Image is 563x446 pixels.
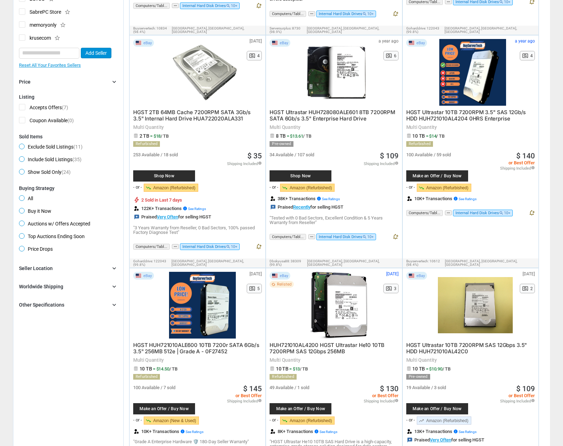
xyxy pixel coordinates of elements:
[406,210,443,216] span: Computers/Tabl...
[250,39,262,43] span: [DATE]
[19,233,85,242] span: Top Auctions Ending Soon
[530,287,533,291] span: 2
[406,125,535,130] span: Multi Quantity
[271,429,275,434] img: review.svg
[133,26,167,34] span: 10834 (98.4%)
[72,157,82,162] span: (35)
[133,244,170,250] span: Computers/Tabl...
[133,418,142,422] div: - or -
[406,109,526,122] span: HGST Ultrastar 10TB 7200RPM 3.5" SAS 12Gb/s HDD HUH721010AL4204 0HRS Enterprise
[258,161,262,165] i: info
[172,244,179,249] button: more_horiz
[270,418,278,422] div: - or -
[19,78,31,85] div: Price
[386,52,392,59] span: pageview
[186,430,203,434] span: See Ratings
[134,214,140,220] i: reviews
[278,196,340,201] span: 38K+ Transactions
[280,417,335,425] a: trending_downAmazon (Refurbished)
[270,11,306,17] span: Computers/Tabl...
[270,216,398,225] p: "Tested with 0 Bad Sectors, Excellent Condition & 5 Years Warranty from Reseller"
[19,265,53,272] div: Seller Location
[270,396,343,414] a: Make an Offer / Buy Now
[270,163,343,182] a: Shop Now
[445,210,452,216] button: more_horiz
[380,152,399,160] a: $ 109
[406,163,480,182] a: Make an Offer / Buy Now
[133,225,262,235] p: "3 Years Warranty from Reseller, 0 Bad Sectors, 100% passed Factory Diagnose Test"
[278,429,337,434] span: 8K+ Transactions
[133,385,175,390] span: 100 Available / 7 sold
[406,358,535,362] span: Multi Quantity
[386,272,399,276] span: [DATE]
[516,385,535,393] a: $ 109
[243,385,262,393] span: $ 145
[300,366,308,372] span: / TB
[270,358,398,362] span: Multi Quantity
[499,211,504,215] i: search
[19,246,53,254] span: Price Drops
[500,160,535,165] span: or Best Offer
[280,41,288,45] span: eBay
[406,185,415,189] div: - or -
[19,195,33,204] span: All
[270,125,398,130] span: Multi Quantity
[19,185,118,191] div: Buying Strategy
[414,429,477,434] span: 13K+ Transactions
[407,437,413,443] i: reviews
[395,161,399,165] i: info
[270,185,278,189] div: - or -
[133,342,259,355] span: HGST HUH721010ALE600 10TB 7200r SATA 6Gb/s 3.5" 256MB 512e | Grade A - 0F27452
[19,169,71,177] span: Show Sold Only
[442,366,451,372] span: / TB
[227,399,262,403] span: Shipping Included
[135,40,142,45] img: USA Flag
[64,9,71,15] i: star_border
[392,11,399,17] i: notification_add
[134,429,139,434] img: review.svg
[392,11,399,18] button: notification_add
[19,94,118,100] div: Listing
[250,272,262,276] span: [DATE]
[406,374,430,380] div: Pre-owned
[406,343,527,354] a: HGST Ultrastar 10TB 7200RPM SAS 12Gbps 3.5" HDD HUH721010AL42C0
[270,26,300,34] span: 8730 (98.9%)
[133,259,166,267] span: 122043 (99.8%)
[133,439,262,444] p: "Grade A Enterprise Hardware 🛡️ 180-Day Seller Warranty"
[303,133,311,139] span: / TB
[133,141,160,147] div: Refurbished
[143,41,152,45] span: eBay
[111,283,118,290] i: chevron_right
[412,366,425,372] span: 10 TB
[231,4,237,8] span: 10+
[19,144,83,152] span: Exclude Sold Listings
[500,393,535,398] span: or Best Offer
[445,260,535,267] span: [GEOGRAPHIC_DATA], [GEOGRAPHIC_DATA],[GEOGRAPHIC_DATA]
[419,185,424,191] span: trending_down
[180,429,185,434] i: info
[19,134,118,139] div: Sold Items
[19,63,81,68] a: Reset All Your Favorites Sellers
[19,117,74,126] span: Coupon Available
[145,185,151,191] span: trending_down
[183,206,187,211] i: info
[530,54,533,58] span: 4
[141,206,206,211] span: 122K+ Transactions
[392,234,399,241] button: notification_add
[308,11,315,17] button: more_horiz
[414,196,477,201] span: 10K+ Transactions
[416,274,425,278] span: eBay
[289,366,308,372] span: = $13
[529,210,535,216] i: notification_add
[247,152,262,160] a: $ 35
[412,133,425,139] span: 10 TB
[406,385,446,390] span: 19 Available / 3 sold
[270,152,314,157] span: 34 Available / 107 sold
[255,243,262,250] i: notification_add
[133,185,142,189] div: - or -
[180,243,240,250] span: Internal Hard Disk Drives
[406,418,415,422] div: - or -
[133,109,251,122] span: HGST 2TB 64MB Cache 7200RPM SATA 3Gb/s 3.5" Internal Hard Drive HUA722020ALA331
